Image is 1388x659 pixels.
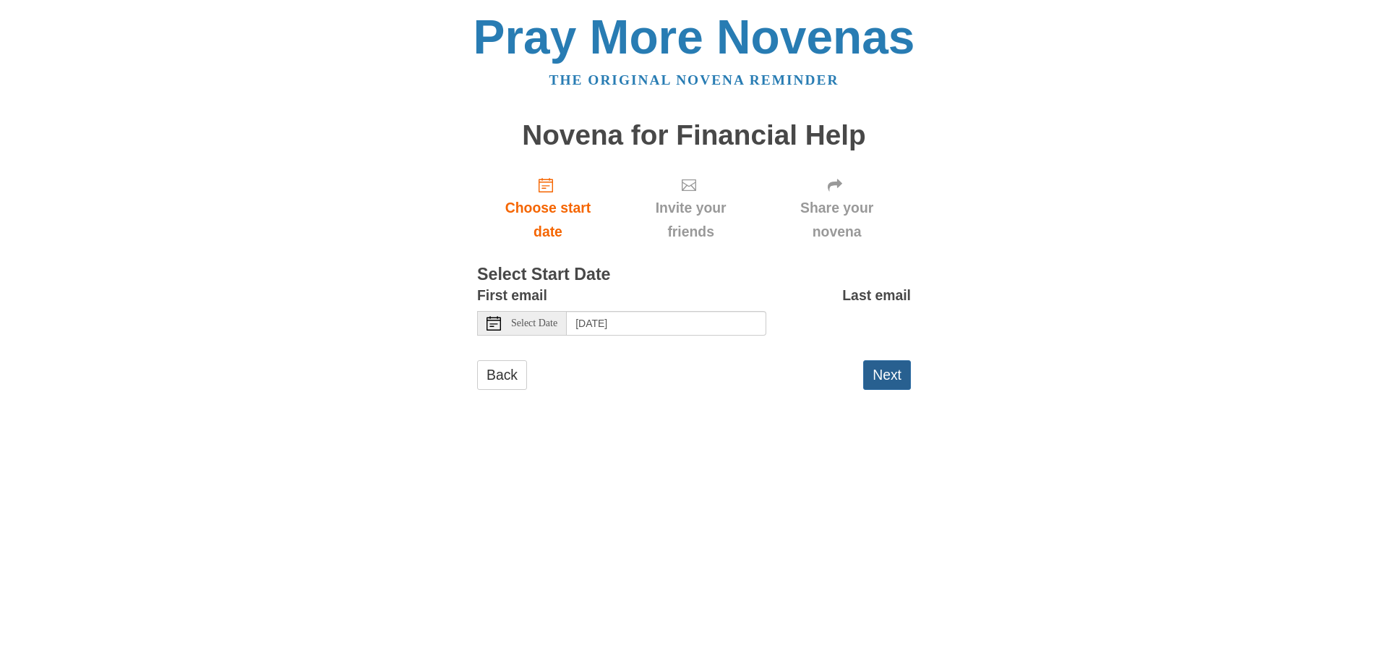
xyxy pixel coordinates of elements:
a: Pray More Novenas [474,10,915,64]
h1: Novena for Financial Help [477,120,911,151]
h3: Select Start Date [477,265,911,284]
div: Click "Next" to confirm your start date first. [619,165,763,251]
label: First email [477,284,547,307]
span: Share your novena [777,196,896,244]
span: Choose start date [492,196,604,244]
span: Select Date [511,318,557,328]
label: Last email [842,284,911,307]
a: Choose start date [477,165,619,251]
a: Back [477,360,527,390]
div: Click "Next" to confirm your start date first. [763,165,911,251]
button: Next [863,360,911,390]
a: The original novena reminder [549,72,839,88]
span: Invite your friends [633,196,748,244]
